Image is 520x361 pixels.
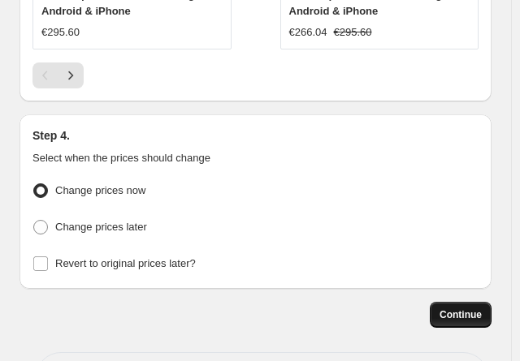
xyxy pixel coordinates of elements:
[55,257,196,269] span: Revert to original prices later?
[430,302,492,328] button: Continue
[55,184,145,196] span: Change prices now
[440,308,482,321] span: Continue
[32,62,84,88] nav: Pagination
[32,127,479,144] h2: Step 4.
[334,24,372,41] strike: €295.60
[32,150,479,166] p: Select when the prices should change
[41,24,80,41] div: €295.60
[58,62,84,88] button: Next
[55,221,147,233] span: Change prices later
[289,24,327,41] div: €266.04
